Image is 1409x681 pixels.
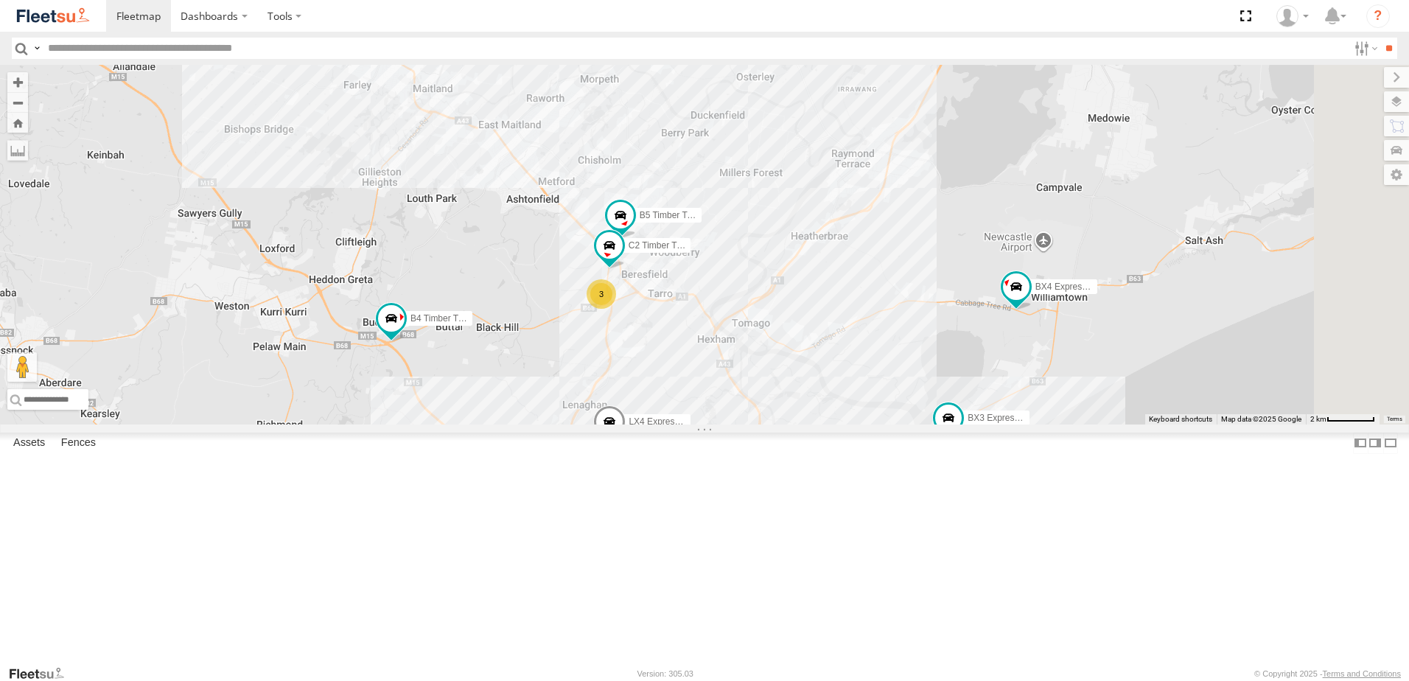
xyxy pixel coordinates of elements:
[629,416,695,427] span: LX4 Express Ute
[637,669,693,678] div: Version: 305.03
[15,6,91,26] img: fleetsu-logo-horizontal.svg
[1353,433,1368,454] label: Dock Summary Table to the Left
[410,313,475,324] span: B4 Timber Truck
[640,210,704,220] span: B5 Timber Truck
[629,240,693,251] span: C2 Timber Truck
[6,433,52,453] label: Assets
[1366,4,1390,28] i: ?
[1383,433,1398,454] label: Hide Summary Table
[1323,669,1401,678] a: Terms and Conditions
[1384,164,1409,185] label: Map Settings
[1221,415,1301,423] span: Map data ©2025 Google
[7,92,28,113] button: Zoom out
[1349,38,1380,59] label: Search Filter Options
[7,72,28,92] button: Zoom in
[8,666,76,681] a: Visit our Website
[587,279,616,309] div: 3
[1271,5,1314,27] div: Matt Curtis
[7,140,28,161] label: Measure
[7,113,28,133] button: Zoom Home
[1149,414,1212,425] button: Keyboard shortcuts
[1310,415,1326,423] span: 2 km
[968,413,1035,424] span: BX3 Express Ute
[1387,416,1402,422] a: Terms
[1368,433,1382,454] label: Dock Summary Table to the Right
[1306,414,1380,425] button: Map Scale: 2 km per 62 pixels
[54,433,103,453] label: Fences
[31,38,43,59] label: Search Query
[7,352,37,382] button: Drag Pegman onto the map to open Street View
[1254,669,1401,678] div: © Copyright 2025 -
[1035,282,1102,292] span: BX4 Express Ute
